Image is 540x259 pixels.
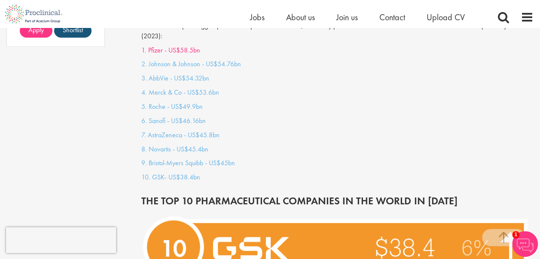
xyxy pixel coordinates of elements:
[141,73,209,82] a: 3. AbbVie - US$54.32bn
[6,227,116,253] iframe: reCAPTCHA
[13,34,43,42] a: Latest jobs
[13,19,43,26] a: Latest jobs
[512,231,519,238] span: 1
[141,144,208,153] a: 8. Novartis - US$45.4bn
[13,27,46,34] a: Latest Posts
[512,231,538,257] img: Chatbot
[141,21,534,41] p: Here are the top 10 biggest pharma companies in the world, ranked by pharmaceutical sales revenue...
[13,11,46,18] a: Back to Top
[141,172,200,181] a: 10. GSK- US$38.4bn
[141,116,206,125] a: 6. Sanofi - US$46.16bn
[250,12,265,23] a: Jobs
[286,12,315,23] a: About us
[141,158,235,167] a: 9. Bristol-Myers Squibb - US$45bn
[141,87,219,96] a: 4. Merck & Co - US$53.6bn
[141,195,534,206] h2: THE TOP 10 PHARMACEUTICAL COMPANIES IN THE WORLD IN [DATE]
[336,12,358,23] a: Join us
[28,25,44,34] span: Apply
[427,12,465,23] a: Upload CV
[141,130,220,139] a: 7. AstraZeneca - US$45.8bn
[3,3,125,11] div: Outline
[141,45,200,54] a: 1. Pfizer - US$58.5bn
[13,42,51,49] a: Career advice
[54,24,92,37] a: Shortlist
[141,59,241,68] a: 2. Johnson & Johnson - US$54.76bn
[379,12,405,23] a: Contact
[3,58,125,68] h3: Style
[20,24,52,37] a: Apply
[141,102,203,111] a: 5. Roche - US$49.9bn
